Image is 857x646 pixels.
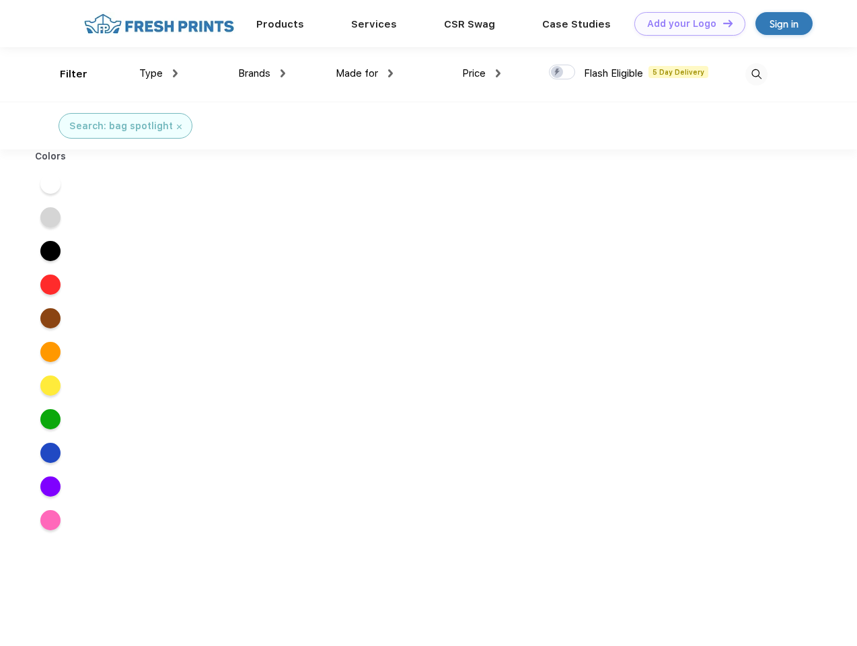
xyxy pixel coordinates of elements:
[388,69,393,77] img: dropdown.png
[336,67,378,79] span: Made for
[80,12,238,36] img: fo%20logo%202.webp
[496,69,500,77] img: dropdown.png
[139,67,163,79] span: Type
[281,69,285,77] img: dropdown.png
[723,20,733,27] img: DT
[584,67,643,79] span: Flash Eligible
[177,124,182,129] img: filter_cancel.svg
[770,16,798,32] div: Sign in
[256,18,304,30] a: Products
[173,69,178,77] img: dropdown.png
[755,12,813,35] a: Sign in
[60,67,87,82] div: Filter
[238,67,270,79] span: Brands
[648,66,708,78] span: 5 Day Delivery
[25,149,77,164] div: Colors
[462,67,486,79] span: Price
[647,18,716,30] div: Add your Logo
[745,63,768,85] img: desktop_search.svg
[69,119,173,133] div: Search: bag spotlight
